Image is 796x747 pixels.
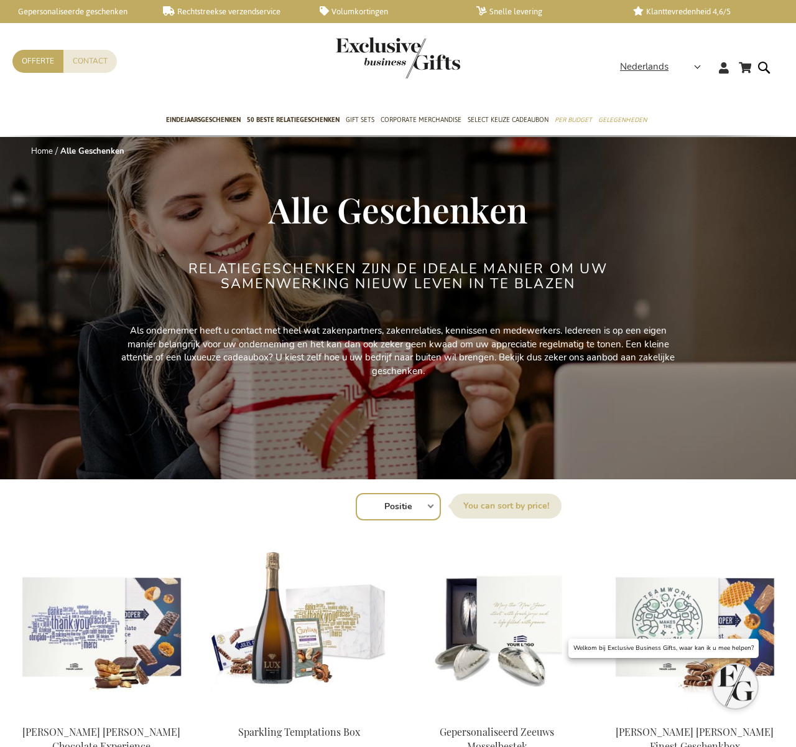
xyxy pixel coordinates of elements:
span: Gift Sets [346,113,374,126]
span: Nederlands [620,60,669,74]
a: Gift Sets [346,105,374,136]
a: Sparkling Temptations Bpx [210,710,388,721]
a: Gepersonaliseerde geschenken [6,6,143,17]
a: Klanttevredenheid 4,6/5 [633,6,770,17]
strong: Alle Geschenken [60,146,124,157]
a: store logo [336,37,398,78]
span: Alle Geschenken [269,186,527,232]
img: Sparkling Temptations Bpx [210,540,388,715]
a: Offerte [12,50,63,73]
span: Corporate Merchandise [381,113,461,126]
a: Personalised Zeeland Mussel Cutlery [408,710,586,721]
a: Per Budget [555,105,592,136]
a: Gelegenheden [598,105,647,136]
a: Jules Destrooper Jules' Finest Gift Box [606,710,784,721]
a: Corporate Merchandise [381,105,461,136]
a: Home [31,146,53,157]
a: Eindejaarsgeschenken [166,105,241,136]
span: Select Keuze Cadeaubon [468,113,548,126]
img: Jules Destrooper Jules' Finest Gift Box [606,540,784,715]
span: Gelegenheden [598,113,647,126]
a: Volumkortingen [320,6,456,17]
a: Rechtstreekse verzendservice [163,6,300,17]
span: Eindejaarsgeschenken [166,113,241,126]
p: Als ondernemer heeft u contact met heel wat zakenpartners, zakenrelaties, kennissen en medewerker... [118,324,678,378]
a: Select Keuze Cadeaubon [468,105,548,136]
a: Jules Destrooper Jules' Chocolate Experience [12,710,190,721]
h2: Relatiegeschenken zijn de ideale manier om uw samenwerking nieuw leven in te blazen [165,261,631,291]
a: Snelle levering [476,6,613,17]
a: Contact [63,50,117,73]
label: Sorteer op [451,494,562,519]
a: 50 beste relatiegeschenken [247,105,340,136]
img: Personalised Zeeland Mussel Cutlery [408,540,586,715]
img: Exclusive Business gifts logo [336,37,460,78]
a: Sparkling Temptations Box [238,725,360,738]
span: 50 beste relatiegeschenken [247,113,340,126]
span: Per Budget [555,113,592,126]
img: Jules Destrooper Jules' Chocolate Experience [12,540,190,715]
